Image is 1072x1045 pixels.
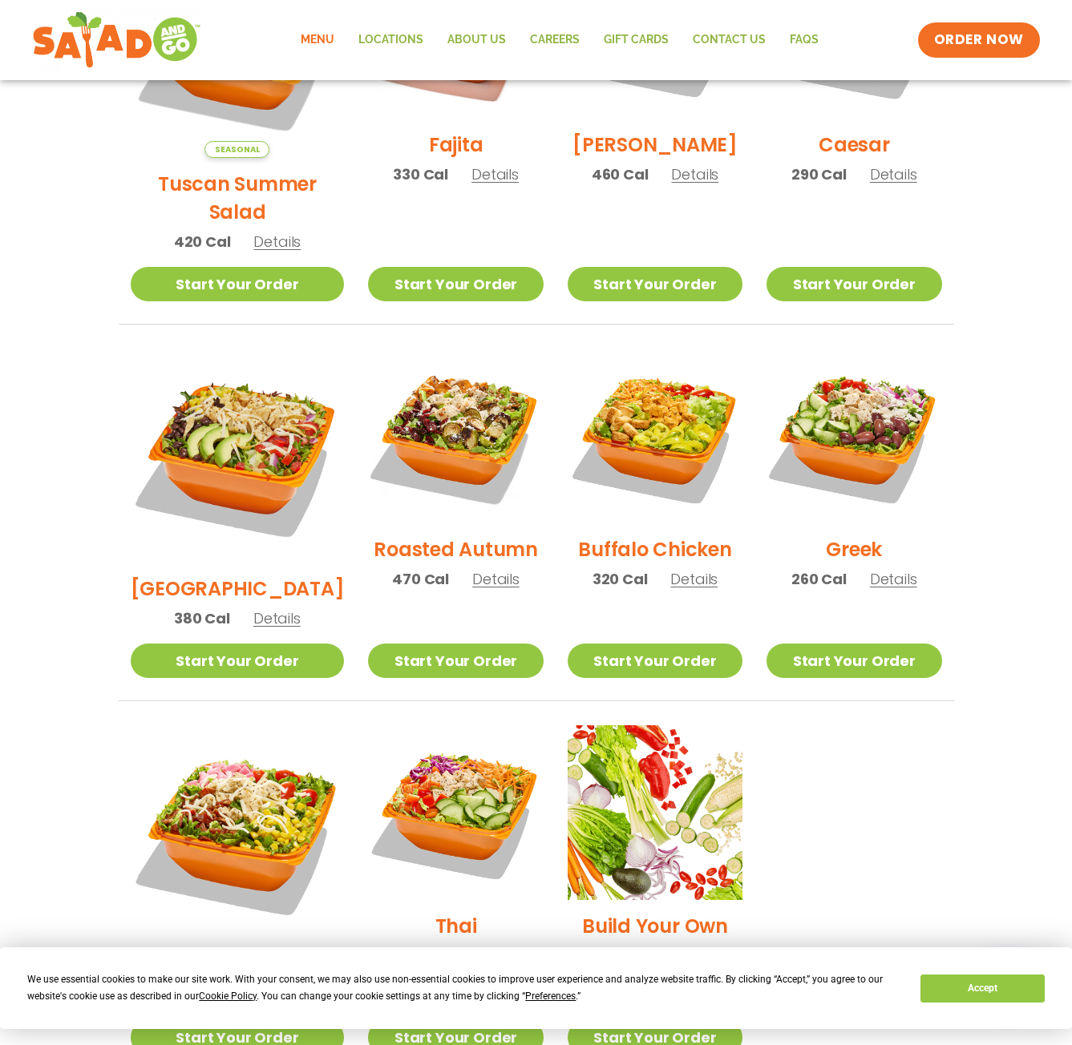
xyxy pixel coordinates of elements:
h2: Thai [435,912,477,940]
a: Menu [289,22,346,59]
img: Product photo for Thai Salad [368,725,543,900]
span: Details [870,569,917,589]
a: Start Your Order [368,644,543,678]
span: Details [253,608,301,628]
a: Start Your Order [767,267,941,301]
span: 260 Cal [791,568,847,590]
span: Cal [607,945,632,966]
button: Accept [920,974,1044,1003]
a: FAQs [778,22,831,59]
h2: [PERSON_NAME] [572,131,738,159]
span: Details [870,164,917,184]
h2: Roasted Autumn [374,535,538,563]
span: Preferences [525,991,576,1002]
span: 380 Cal [174,607,230,629]
img: Product photo for BBQ Ranch Salad [131,349,345,563]
a: Start Your Order [767,644,941,678]
img: Product photo for Jalapeño Ranch Salad [131,725,345,939]
a: Start Your Order [368,267,543,301]
span: 290 Cal [791,163,847,185]
span: Details [253,232,301,252]
a: GIFT CARDS [592,22,681,59]
span: Details [656,946,703,966]
span: Cookie Policy [199,991,257,1002]
nav: Menu [289,22,831,59]
a: Start Your Order [131,644,345,678]
span: Details [670,569,718,589]
span: Details [471,164,519,184]
span: 320 Cal [593,568,648,590]
img: new-SAG-logo-768×292 [32,8,201,72]
img: Product photo for Greek Salad [767,349,941,523]
a: About Us [435,22,518,59]
img: Product photo for Buffalo Chicken Salad [568,349,742,523]
a: Contact Us [681,22,778,59]
h2: Caesar [819,131,890,159]
span: Seasonal [204,141,269,158]
span: Details [671,164,718,184]
a: ORDER NOW [918,22,1040,58]
h2: Fajita [429,131,483,159]
h2: Tuscan Summer Salad [131,170,345,226]
span: 460 Cal [592,163,649,185]
h2: Greek [826,535,882,563]
span: 170 Cal [394,945,447,966]
img: Product photo for Build Your Own [568,725,742,900]
span: Details [472,569,520,589]
h2: Buffalo Chicken [578,535,731,563]
img: Product photo for Roasted Autumn Salad [368,349,543,523]
h2: Build Your Own [582,912,728,940]
div: We use essential cookies to make our site work. With your consent, we may also use non-essential ... [27,971,901,1005]
span: 470 Cal [392,568,449,590]
span: ORDER NOW [934,30,1024,50]
span: 330 Cal [393,163,448,185]
a: Careers [518,22,592,59]
a: Locations [346,22,435,59]
a: Start Your Order [131,267,345,301]
a: Start Your Order [568,267,742,301]
a: Start Your Order [568,644,742,678]
span: 420 Cal [174,231,231,252]
span: Details [470,946,517,966]
h2: [GEOGRAPHIC_DATA] [131,575,345,603]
